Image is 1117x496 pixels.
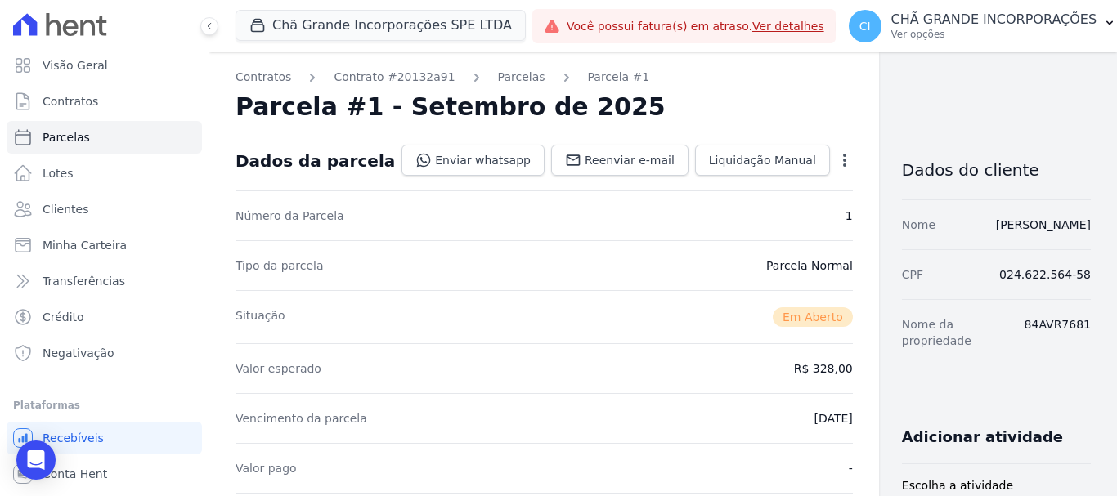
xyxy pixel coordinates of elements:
dd: 84AVR7681 [1025,316,1091,349]
a: Visão Geral [7,49,202,82]
div: Dados da parcela [236,151,395,171]
span: Você possui fatura(s) em atraso. [567,18,824,35]
a: Crédito [7,301,202,333]
span: CI [859,20,871,32]
dd: R$ 328,00 [794,360,853,377]
dt: Nome [902,217,935,233]
span: Clientes [43,201,88,217]
a: Minha Carteira [7,229,202,261]
p: CHÃ GRANDE INCORPORAÇÕES [891,11,1097,28]
dt: Nome da propriedade [902,316,1012,349]
a: Recebíveis [7,422,202,454]
button: Chã Grande Incorporações SPE LTDA [236,10,526,41]
dt: Valor pago [236,460,297,476]
span: Conta Hent [43,466,107,482]
dt: Tipo da parcela [236,257,324,274]
dt: Vencimento da parcela [236,410,367,427]
p: Ver opções [891,28,1097,41]
span: Liquidação Manual [709,152,816,168]
div: Plataformas [13,395,195,415]
span: Parcelas [43,129,90,145]
span: Crédito [43,309,84,325]
h3: Adicionar atividade [902,427,1063,447]
a: Parcelas [498,69,545,86]
dd: Parcela Normal [766,257,853,274]
nav: Breadcrumb [236,69,853,86]
dt: Situação [236,307,285,327]
dt: Valor esperado [236,360,321,377]
dd: - [849,460,853,476]
a: Ver detalhes [752,20,824,33]
a: Enviar whatsapp [401,145,545,176]
span: Contratos [43,93,98,109]
dd: 1 [846,208,853,224]
a: Liquidação Manual [695,145,830,176]
span: Lotes [43,165,74,181]
a: [PERSON_NAME] [996,218,1091,231]
h2: Parcela #1 - Setembro de 2025 [236,92,666,122]
dd: [DATE] [814,410,852,427]
span: Minha Carteira [43,237,127,253]
a: Transferências [7,265,202,297]
dt: CPF [902,266,923,283]
a: Contrato #20132a91 [334,69,455,86]
span: Negativação [43,345,114,361]
dt: Número da Parcela [236,208,344,224]
span: Em Aberto [773,307,853,327]
span: Recebíveis [43,430,104,446]
dd: 024.622.564-58 [999,266,1091,283]
span: Reenviar e-mail [585,152,675,168]
a: Parcela #1 [588,69,650,86]
span: Visão Geral [43,57,108,74]
label: Escolha a atividade [902,477,1091,494]
div: Open Intercom Messenger [16,440,56,480]
h3: Dados do cliente [902,160,1091,180]
a: Reenviar e-mail [551,145,689,176]
a: Contratos [7,85,202,118]
a: Parcelas [7,121,202,154]
span: Transferências [43,273,125,289]
a: Clientes [7,193,202,226]
a: Conta Hent [7,458,202,490]
a: Lotes [7,157,202,190]
a: Negativação [7,337,202,369]
a: Contratos [236,69,291,86]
